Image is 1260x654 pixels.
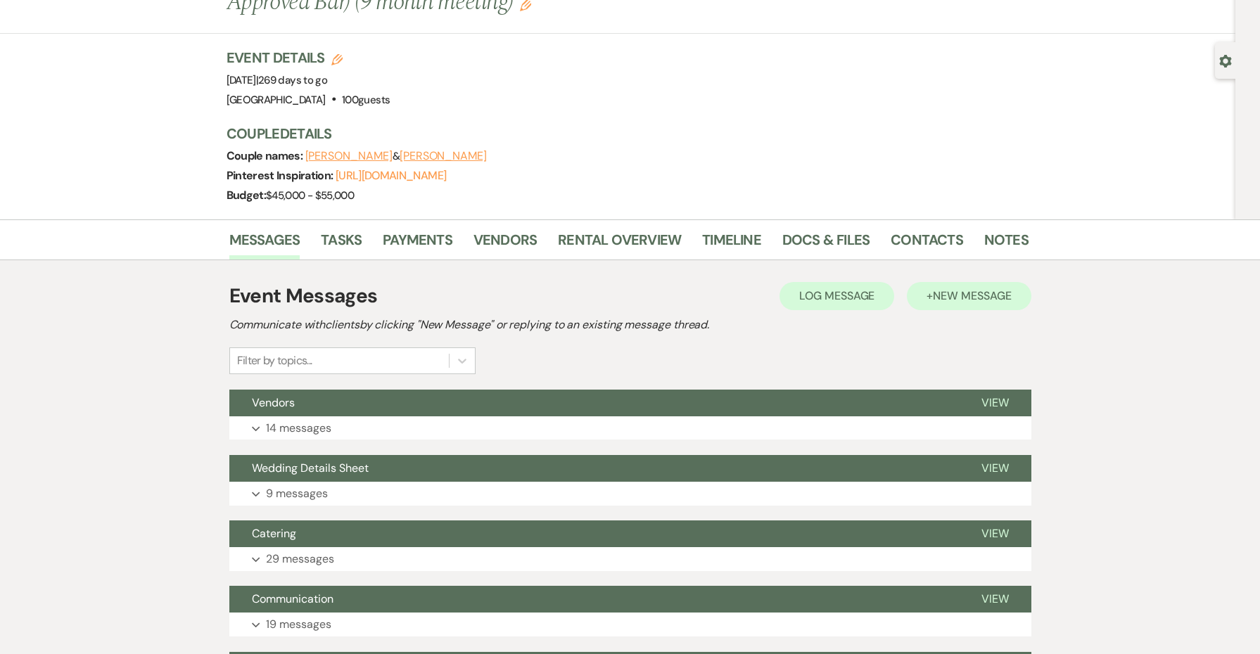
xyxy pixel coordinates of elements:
[981,526,1009,541] span: View
[237,352,312,369] div: Filter by topics...
[229,586,959,613] button: Communication
[252,591,333,606] span: Communication
[229,229,300,259] a: Messages
[779,282,894,310] button: Log Message
[959,455,1031,482] button: View
[782,229,870,259] a: Docs & Files
[933,288,1011,303] span: New Message
[252,461,369,475] span: Wedding Details Sheet
[266,188,354,203] span: $45,000 - $55,000
[984,229,1029,259] a: Notes
[252,526,296,541] span: Catering
[252,395,295,410] span: Vendors
[305,150,393,162] button: [PERSON_NAME]
[907,282,1031,310] button: +New Message
[266,550,334,568] p: 29 messages
[229,520,959,547] button: Catering
[227,168,336,183] span: Pinterest Inspiration:
[229,613,1031,636] button: 19 messages
[229,390,959,416] button: Vendors
[227,73,328,87] span: [DATE]
[981,461,1009,475] span: View
[473,229,537,259] a: Vendors
[799,288,874,303] span: Log Message
[336,168,446,183] a: [URL][DOMAIN_NAME]
[229,416,1031,440] button: 14 messages
[702,229,761,259] a: Timeline
[1219,53,1232,67] button: Open lead details
[256,73,327,87] span: |
[229,316,1031,333] h2: Communicate with clients by clicking "New Message" or replying to an existing message thread.
[891,229,963,259] a: Contacts
[383,229,452,259] a: Payments
[229,281,378,311] h1: Event Messages
[229,547,1031,571] button: 29 messages
[266,615,331,634] p: 19 messages
[959,390,1031,416] button: View
[558,229,681,259] a: Rental Overview
[227,188,267,203] span: Budget:
[266,485,328,503] p: 9 messages
[981,395,1009,410] span: View
[229,482,1031,506] button: 9 messages
[321,229,362,259] a: Tasks
[258,73,327,87] span: 269 days to go
[342,93,390,107] span: 100 guests
[959,586,1031,613] button: View
[229,455,959,482] button: Wedding Details Sheet
[400,150,487,162] button: [PERSON_NAME]
[227,93,326,107] span: [GEOGRAPHIC_DATA]
[227,148,305,163] span: Couple names:
[266,419,331,437] p: 14 messages
[981,591,1009,606] span: View
[305,149,487,163] span: &
[227,48,390,68] h3: Event Details
[227,124,1014,143] h3: Couple Details
[959,520,1031,547] button: View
